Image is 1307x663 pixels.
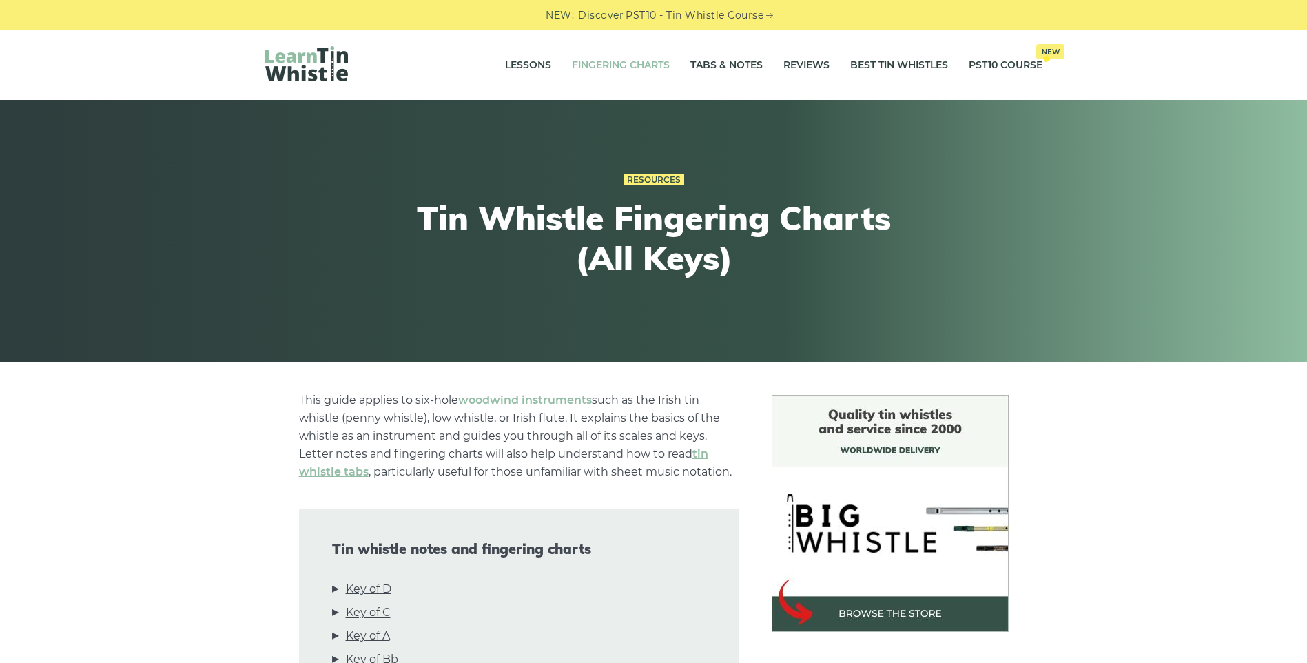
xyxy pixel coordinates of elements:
span: New [1036,44,1064,59]
a: Key of D [346,580,391,598]
a: Best Tin Whistles [850,48,948,83]
h1: Tin Whistle Fingering Charts (All Keys) [400,198,907,278]
a: Key of C [346,604,391,622]
a: woodwind instruments [458,394,592,407]
a: Resources [624,174,684,185]
img: LearnTinWhistle.com [265,46,348,81]
a: Tabs & Notes [690,48,763,83]
a: Fingering Charts [572,48,670,83]
a: PST10 CourseNew [969,48,1042,83]
img: BigWhistle Tin Whistle Store [772,395,1009,632]
p: This guide applies to six-hole such as the Irish tin whistle (penny whistle), low whistle, or Iri... [299,391,739,481]
a: Reviews [783,48,830,83]
a: Lessons [505,48,551,83]
span: Tin whistle notes and fingering charts [332,541,706,558]
a: Key of A [346,627,390,645]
